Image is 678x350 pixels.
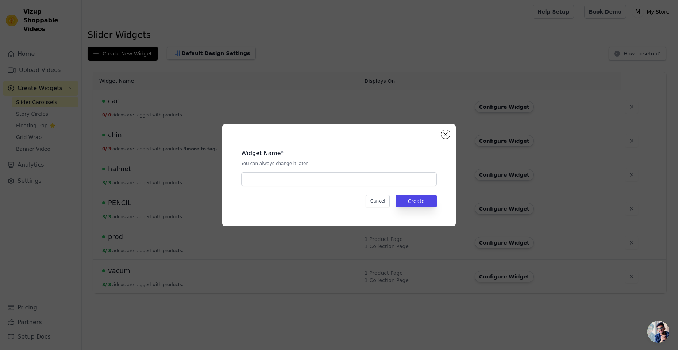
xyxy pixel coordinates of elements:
p: You can always change it later [241,161,437,166]
legend: Widget Name [241,149,281,158]
button: Cancel [366,195,390,207]
button: Close modal [441,130,450,139]
button: Create [396,195,437,207]
div: Open chat [647,321,669,343]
